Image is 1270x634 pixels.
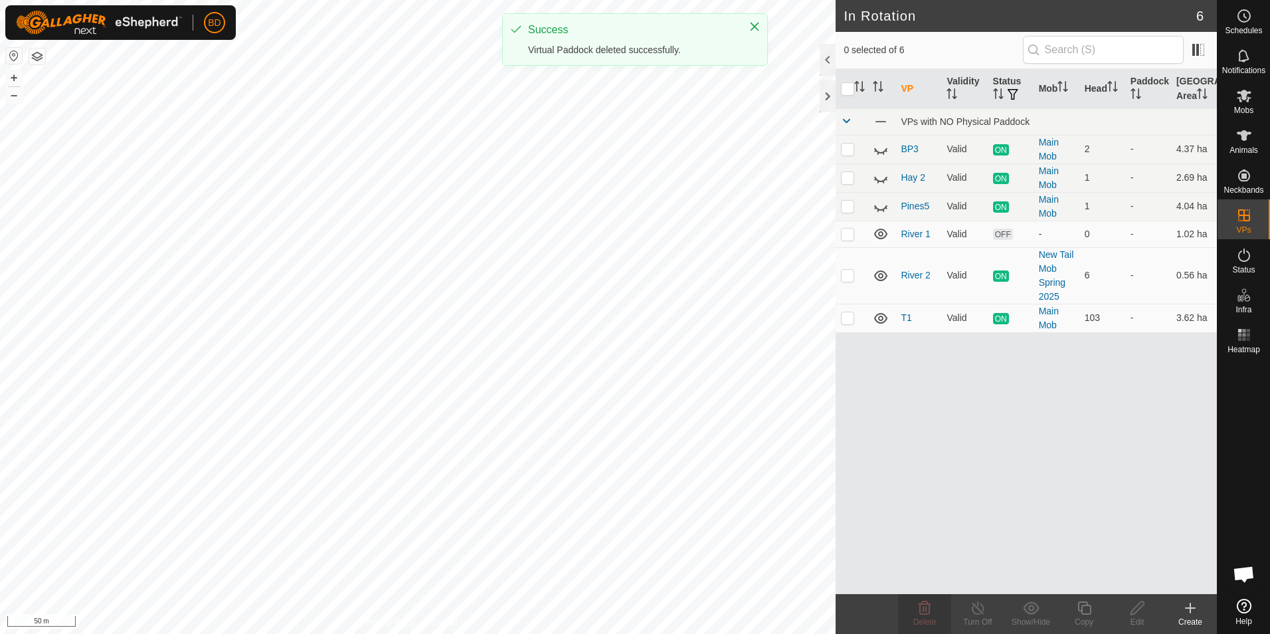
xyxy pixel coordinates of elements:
[1079,304,1125,332] td: 103
[365,617,415,629] a: Privacy Policy
[941,304,987,332] td: Valid
[6,48,22,64] button: Reset Map
[951,616,1004,628] div: Turn Off
[1079,69,1125,109] th: Head
[1039,227,1074,241] div: -
[1171,247,1217,304] td: 0.56 ha
[901,144,918,154] a: BP3
[1196,6,1204,26] span: 6
[1079,247,1125,304] td: 6
[1197,90,1208,101] p-sorticon: Activate to sort
[1125,192,1171,221] td: -
[1039,304,1074,332] div: Main Mob
[1079,192,1125,221] td: 1
[528,43,735,57] div: Virtual Paddock deleted successfully.
[854,83,865,94] p-sorticon: Activate to sort
[29,49,45,64] button: Map Layers
[993,144,1009,156] span: ON
[1224,186,1263,194] span: Neckbands
[901,116,1212,127] div: VPs with NO Physical Paddock
[6,87,22,103] button: –
[1023,36,1184,64] input: Search (S)
[1229,146,1258,154] span: Animals
[844,8,1196,24] h2: In Rotation
[1227,346,1260,354] span: Heatmap
[941,192,987,221] td: Valid
[901,229,930,239] a: River 1
[941,221,987,247] td: Valid
[1004,616,1057,628] div: Show/Hide
[993,270,1009,282] span: ON
[1164,616,1217,628] div: Create
[901,312,911,323] a: T1
[1131,90,1141,101] p-sorticon: Activate to sort
[1079,135,1125,163] td: 2
[1171,69,1217,109] th: [GEOGRAPHIC_DATA] Area
[988,69,1034,109] th: Status
[844,43,1022,57] span: 0 selected of 6
[901,201,929,211] a: Pines5
[1057,83,1068,94] p-sorticon: Activate to sort
[1057,616,1111,628] div: Copy
[913,617,937,627] span: Delete
[1171,221,1217,247] td: 1.02 ha
[993,201,1009,213] span: ON
[1171,135,1217,163] td: 4.37 ha
[1234,106,1253,114] span: Mobs
[1125,135,1171,163] td: -
[901,172,925,183] a: Hay 2
[1236,226,1251,234] span: VPs
[941,163,987,192] td: Valid
[1125,163,1171,192] td: -
[895,69,941,109] th: VP
[941,69,987,109] th: Validity
[745,17,764,36] button: Close
[1218,593,1270,631] a: Help
[941,247,987,304] td: Valid
[993,229,1013,240] span: OFF
[993,313,1009,324] span: ON
[6,70,22,86] button: +
[1235,306,1251,314] span: Infra
[1039,136,1074,163] div: Main Mob
[1222,66,1265,74] span: Notifications
[1039,164,1074,192] div: Main Mob
[1125,304,1171,332] td: -
[1034,69,1079,109] th: Mob
[1079,221,1125,247] td: 0
[1107,83,1118,94] p-sorticon: Activate to sort
[1125,247,1171,304] td: -
[1039,193,1074,221] div: Main Mob
[1171,304,1217,332] td: 3.62 ha
[16,11,182,35] img: Gallagher Logo
[1171,192,1217,221] td: 4.04 ha
[1079,163,1125,192] td: 1
[941,135,987,163] td: Valid
[873,83,883,94] p-sorticon: Activate to sort
[1235,617,1252,625] span: Help
[993,173,1009,184] span: ON
[1111,616,1164,628] div: Edit
[901,270,930,280] a: River 2
[1171,163,1217,192] td: 2.69 ha
[431,617,470,629] a: Contact Us
[1125,69,1171,109] th: Paddock
[208,16,221,30] span: BD
[1232,266,1255,274] span: Status
[947,90,957,101] p-sorticon: Activate to sort
[1224,554,1264,594] a: Open chat
[528,22,735,38] div: Success
[1039,248,1074,304] div: New Tail Mob Spring 2025
[1225,27,1262,35] span: Schedules
[1125,221,1171,247] td: -
[993,90,1004,101] p-sorticon: Activate to sort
